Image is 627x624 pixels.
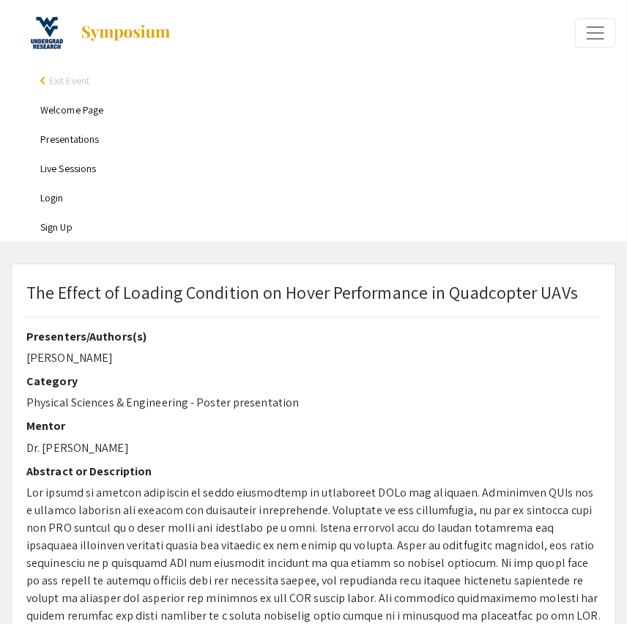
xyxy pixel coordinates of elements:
[26,419,601,433] h2: Mentor
[11,558,62,613] iframe: Chat
[40,76,49,85] div: arrow_back_ios
[29,15,65,51] img: 16th Annual Summer Undergraduate Research Symposium
[26,464,601,478] h2: Abstract or Description
[575,18,616,48] button: Expand or Collapse Menu
[26,394,601,412] p: Physical Sciences & Engineering - Poster presentation
[40,103,103,116] a: Welcome Page
[80,24,171,42] img: Symposium by ForagerOne
[40,162,96,175] a: Live Sessions
[49,74,89,87] span: Exit Event
[40,191,64,204] a: Login
[26,349,601,367] p: [PERSON_NAME]
[40,133,99,146] a: Presentations
[40,220,73,234] a: Sign Up
[26,374,601,388] h2: Category
[26,279,578,305] p: The Effect of Loading Condition on Hover Performance in Quadcopter UAVs
[26,439,601,457] p: Dr. [PERSON_NAME]
[11,15,171,51] a: 16th Annual Summer Undergraduate Research Symposium
[26,330,601,343] h2: Presenters/Authors(s)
